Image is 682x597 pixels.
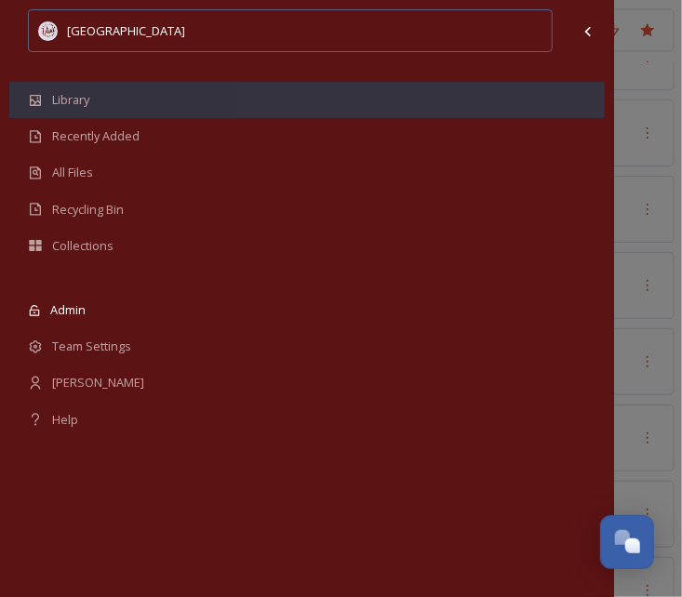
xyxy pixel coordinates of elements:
[52,374,144,391] span: [PERSON_NAME]
[52,201,124,219] span: Recycling Bin
[9,292,605,328] a: Admin
[50,301,86,319] span: Admin
[600,515,654,569] button: Open Chat
[52,91,89,109] span: Library
[52,338,131,355] span: Team Settings
[9,82,605,118] a: Library
[9,365,605,401] a: [PERSON_NAME]
[67,22,185,39] span: [GEOGRAPHIC_DATA]
[52,164,93,181] span: All Files
[9,192,605,228] a: Recycling Bin
[52,411,78,429] span: Help
[9,328,605,365] a: Team Settings
[52,237,114,255] span: Collections
[39,21,58,40] img: CollegeStation_Visit_Bug_Color.png
[9,154,605,191] a: All Files
[9,228,605,264] a: Collections
[9,402,605,438] a: Help
[52,127,140,145] span: Recently Added
[9,118,605,154] a: Recently Added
